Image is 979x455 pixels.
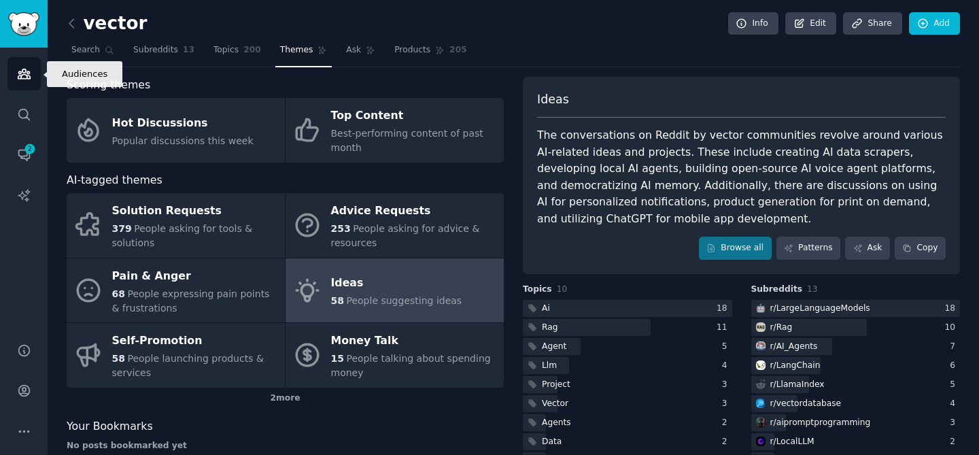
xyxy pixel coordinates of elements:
[523,376,732,393] a: Project3
[523,319,732,336] a: Rag11
[542,417,571,429] div: Agents
[950,360,960,372] div: 6
[751,319,961,336] a: Ragr/Rag10
[331,295,344,306] span: 58
[950,436,960,448] div: 2
[944,322,960,334] div: 10
[243,44,261,56] span: 200
[751,284,803,296] span: Subreddits
[751,357,961,374] a: LangChainr/LangChain6
[542,341,566,353] div: Agent
[449,44,467,56] span: 205
[756,303,766,313] img: LargeLanguageModels
[776,237,840,260] a: Patterns
[699,237,772,260] a: Browse all
[112,112,254,134] div: Hot Discussions
[112,223,132,234] span: 379
[950,341,960,353] div: 7
[770,398,842,410] div: r/ vectordatabase
[751,414,961,431] a: aipromptprogrammingr/aipromptprogramming3
[523,414,732,431] a: Agents2
[67,98,285,163] a: Hot DiscussionsPopular discussions this week
[542,398,568,410] div: Vector
[346,44,361,56] span: Ask
[722,436,732,448] div: 2
[67,258,285,323] a: Pain & Anger68People expressing pain points & frustrations
[71,44,100,56] span: Search
[756,360,766,370] img: LangChain
[770,436,814,448] div: r/ LocalLLM
[950,417,960,429] div: 3
[112,288,270,314] span: People expressing pain points & frustrations
[542,303,550,315] div: Ai
[728,12,778,35] a: Info
[112,288,125,299] span: 68
[717,303,732,315] div: 18
[390,39,471,67] a: Products205
[785,12,836,35] a: Edit
[523,395,732,412] a: Vector3
[394,44,430,56] span: Products
[331,223,480,248] span: People asking for advice & resources
[717,322,732,334] div: 11
[331,331,497,352] div: Money Talk
[128,39,199,67] a: Subreddits13
[112,331,278,352] div: Self-Promotion
[770,417,871,429] div: r/ aipromptprogramming
[843,12,901,35] a: Share
[133,44,178,56] span: Subreddits
[112,353,264,378] span: People launching products & services
[751,376,961,393] a: r/LlamaIndex5
[523,357,732,374] a: Llm4
[722,417,732,429] div: 2
[523,433,732,450] a: Data2
[67,418,153,435] span: Your Bookmarks
[286,323,504,388] a: Money Talk15People talking about spending money
[542,379,570,391] div: Project
[67,388,504,409] div: 2 more
[751,338,961,355] a: AI_Agentsr/AI_Agents7
[807,284,818,294] span: 13
[7,138,41,171] a: 2
[756,341,766,351] img: AI_Agents
[183,44,194,56] span: 13
[67,77,150,94] span: Scoring themes
[944,303,960,315] div: 18
[770,322,793,334] div: r/ Rag
[770,379,825,391] div: r/ LlamaIndex
[751,300,961,317] a: LargeLanguageModelsr/LargeLanguageModels18
[67,440,504,452] div: No posts bookmarked yet
[770,341,818,353] div: r/ AI_Agents
[950,379,960,391] div: 5
[213,44,239,56] span: Topics
[112,353,125,364] span: 58
[67,13,148,35] h2: vector
[346,295,462,306] span: People suggesting ideas
[112,135,254,146] span: Popular discussions this week
[112,223,253,248] span: People asking for tools & solutions
[722,379,732,391] div: 3
[523,300,732,317] a: Ai18
[722,360,732,372] div: 4
[331,353,344,364] span: 15
[756,437,766,446] img: LocalLLM
[67,39,119,67] a: Search
[67,172,162,189] span: AI-tagged themes
[756,322,766,332] img: Rag
[523,338,732,355] a: Agent5
[286,193,504,258] a: Advice Requests253People asking for advice & resources
[770,303,870,315] div: r/ LargeLanguageModels
[770,360,821,372] div: r/ LangChain
[112,201,278,222] div: Solution Requests
[331,223,351,234] span: 253
[722,341,732,353] div: 5
[523,284,552,296] span: Topics
[286,258,504,323] a: Ideas58People suggesting ideas
[331,201,497,222] div: Advice Requests
[845,237,890,260] a: Ask
[331,273,462,294] div: Ideas
[331,353,491,378] span: People talking about spending money
[209,39,266,67] a: Topics200
[275,39,332,67] a: Themes
[280,44,313,56] span: Themes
